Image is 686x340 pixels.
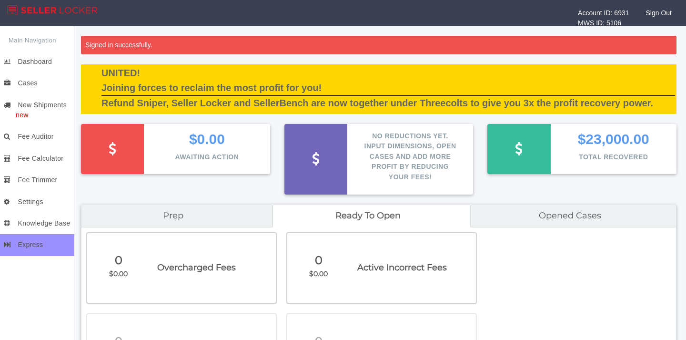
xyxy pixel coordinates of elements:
p: $0.00 [94,269,143,279]
span: new [4,111,29,119]
p: $23,000.00 [565,131,662,147]
span: Knowledge Base [18,219,70,227]
a: Settings [1,191,74,213]
span: Settings [18,198,43,206]
div: MWS ID: 5106 [578,18,629,28]
span: Fee Calculator [18,155,63,162]
span: Active Incorrect Fees [357,262,447,273]
a: Fee Auditor [1,126,74,147]
a: Express [1,234,74,256]
span: New Shipments [18,101,67,109]
a: Fee Calculator [1,148,74,169]
p: $0.00 [294,269,343,279]
span: 0 [115,253,122,267]
span: Express [18,241,43,248]
a: 0 $0.00 Overcharged Fees [81,232,282,304]
a: Cases [1,72,74,94]
a: New Shipmentsnew [1,94,74,126]
div: Account ID: 6931 [578,8,629,18]
div: UNITED! Joining forces to reclaim the most profit for you! Refund Sniper, Seller Locker and Selle... [81,64,676,114]
span: 0 [315,253,323,267]
img: App Logo [7,5,98,15]
p: Awaiting Action [158,152,255,162]
p: Total Recovered [565,152,662,162]
span: Fee Auditor [18,133,53,140]
span: Signed in successfully. [85,41,152,49]
span: Dashboard [18,58,52,65]
span: Prep [163,209,183,223]
span: Fee Trimmer [18,176,57,184]
a: Fee Trimmer [1,169,74,191]
p: $0.00 [158,131,255,147]
a: Dashboard [1,51,74,72]
a: 0 $0.00 Active Incorrect Fees [282,232,482,304]
a: Knowledge Base [1,213,74,234]
p: No Reductions Yet. Input dimensions, Open cases and add more profit by reducing your fees! [362,131,459,182]
span: Overcharged Fees [157,262,236,273]
span: Opened cases [539,209,601,223]
span: Cases [18,79,37,87]
span: Ready to open [335,209,401,223]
